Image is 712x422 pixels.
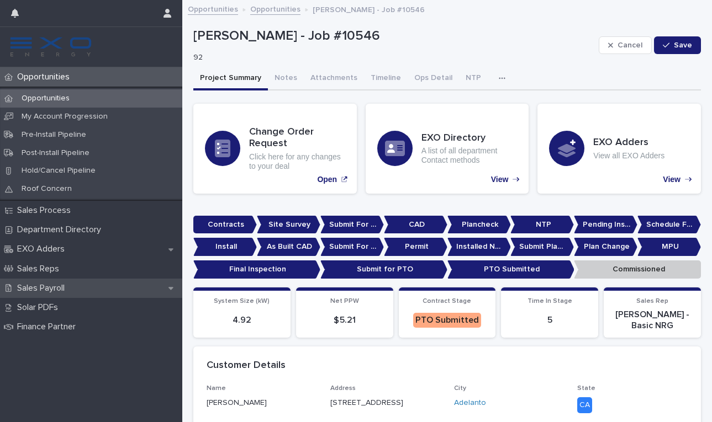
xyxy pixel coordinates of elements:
p: Submit Plan Change [510,238,574,256]
div: CA [577,397,592,413]
p: [STREET_ADDRESS] [330,397,403,409]
p: Opportunities [13,72,78,82]
button: Cancel [599,36,652,54]
a: View [537,104,701,194]
span: System Size (kW) [214,298,270,305]
p: Open [317,175,337,184]
span: State [577,385,595,392]
a: View [366,104,529,194]
p: Solar PDFs [13,302,67,313]
p: 5 [508,315,592,325]
p: My Account Progression [13,112,117,121]
button: Project Summary [193,67,268,90]
p: Sales Reps [13,264,68,274]
p: [PERSON_NAME] - Job #10546 [193,28,594,44]
p: Submit For Permit [320,238,384,256]
span: Sales Rep [636,298,668,305]
span: Address [330,385,356,392]
p: Install [193,238,257,256]
p: $ 5.21 [303,315,387,325]
span: Save [674,41,692,49]
p: Click here for any changes to your deal [249,152,345,171]
p: Final Inspection [193,260,320,279]
p: View [663,175,681,184]
p: PTO Submitted [447,260,574,279]
p: Finance Partner [13,322,85,332]
p: Schedule For Install [637,216,701,234]
p: View all EXO Adders [593,151,664,161]
span: Name [207,385,226,392]
p: Plan Change [574,238,637,256]
p: A list of all department Contact methods [421,146,518,165]
button: Timeline [364,67,408,90]
a: Opportunities [188,2,238,15]
button: NTP [459,67,488,90]
p: Hold/Cancel Pipeline [13,166,104,175]
p: 92 [193,53,590,62]
p: 4.92 [200,315,284,325]
h2: Customer Details [207,360,286,372]
p: Post-Install Pipeline [13,148,98,158]
p: Plancheck [447,216,511,234]
a: Open [193,104,357,194]
button: Notes [268,67,304,90]
p: [PERSON_NAME] - Job #10546 [313,3,425,15]
p: Opportunities [13,94,78,103]
h3: EXO Directory [421,132,518,145]
p: As Built CAD [257,238,320,256]
p: Contracts [193,216,257,234]
p: [PERSON_NAME] - Basic NRG [610,309,694,330]
span: Time In Stage [528,298,572,305]
p: [PERSON_NAME] [207,397,317,409]
span: Cancel [618,41,642,49]
p: Site Survey [257,216,320,234]
p: Pre-Install Pipeline [13,130,95,140]
a: Adelanto [454,397,486,409]
span: Contract Stage [423,298,471,305]
p: NTP [510,216,574,234]
span: City [454,385,466,392]
p: Pending Install Task [574,216,637,234]
p: Roof Concern [13,184,81,194]
p: Submit For CAD [320,216,384,234]
button: Ops Detail [408,67,459,90]
img: FKS5r6ZBThi8E5hshIGi [9,36,93,58]
p: View [491,175,509,184]
h3: Change Order Request [249,126,345,150]
p: Sales Process [13,205,80,216]
div: PTO Submitted [413,313,481,328]
p: Department Directory [13,225,110,235]
button: Save [654,36,701,54]
p: Commissioned [574,260,701,279]
p: Installed No Permit [447,238,511,256]
p: Sales Payroll [13,283,73,293]
button: Attachments [304,67,364,90]
p: MPU [637,238,701,256]
a: Opportunities [250,2,300,15]
p: Permit [384,238,447,256]
p: EXO Adders [13,244,73,254]
p: CAD [384,216,447,234]
p: Submit for PTO [320,260,447,279]
h3: EXO Adders [593,137,664,149]
span: Net PPW [330,298,359,305]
